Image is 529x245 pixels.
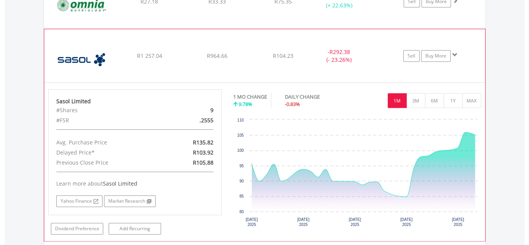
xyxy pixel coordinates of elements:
div: Sasol Limited [56,97,214,105]
div: #Shares [50,105,163,115]
div: 9 [163,105,219,115]
text: 105 [237,133,244,137]
span: Sasol Limited [103,180,137,187]
span: R104.23 [273,52,293,59]
text: 100 [237,148,244,153]
div: Avg. Purchase Price [50,137,163,148]
button: 6M [425,93,444,108]
button: 1M [388,93,407,108]
div: Delayed Price* [50,148,163,158]
div: - (- 23.26%) [310,48,368,64]
text: 95 [239,164,244,168]
img: EQU.ZA.SOL.png [48,39,115,81]
a: Market Research [104,195,156,207]
text: 110 [237,118,244,122]
span: 9.78% [239,101,252,108]
span: -0.83% [285,101,300,108]
text: [DATE] 2025 [452,217,464,227]
a: Yahoo Finance [56,195,102,207]
span: R103.92 [193,149,213,156]
span: R292.38 [330,48,350,56]
text: [DATE] 2025 [401,217,413,227]
span: R105.88 [193,159,213,166]
a: Dividend Preference [51,223,103,235]
a: Sell [403,50,420,62]
button: 3M [406,93,425,108]
text: [DATE] 2025 [349,217,361,227]
div: Learn more about [56,180,214,188]
svg: Interactive chart [233,116,481,232]
span: R964.66 [207,52,227,59]
div: 1 MO CHANGE [233,93,267,101]
text: [DATE] 2025 [246,217,258,227]
text: [DATE] 2025 [297,217,310,227]
div: Chart. Highcharts interactive chart. [233,116,481,232]
a: Buy More [421,50,451,62]
span: R1 257.04 [137,52,162,59]
div: .2555 [163,115,219,125]
button: MAX [462,93,481,108]
div: Previous Close Price [50,158,163,168]
span: R135.82 [193,139,213,146]
text: 80 [239,210,244,214]
text: 85 [239,194,244,198]
div: DAILY CHANGE [285,93,347,101]
button: 1Y [444,93,463,108]
text: 90 [239,179,244,183]
a: Add Recurring [109,223,161,235]
div: #FSR [50,115,163,125]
